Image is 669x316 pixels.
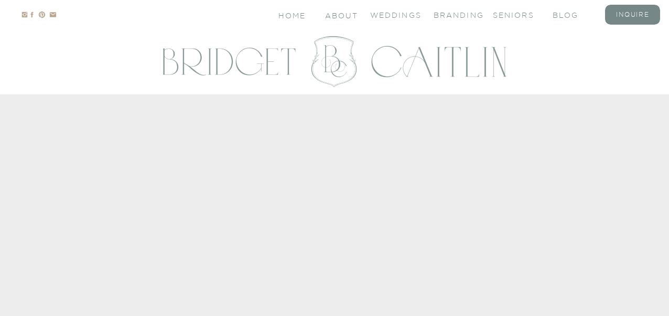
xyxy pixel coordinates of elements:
a: seniors [493,10,535,19]
a: Weddings [370,10,412,19]
a: About [325,10,357,19]
a: blog [553,10,595,19]
a: inquire [612,10,654,19]
a: Home [278,10,307,19]
a: branding [434,10,476,19]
